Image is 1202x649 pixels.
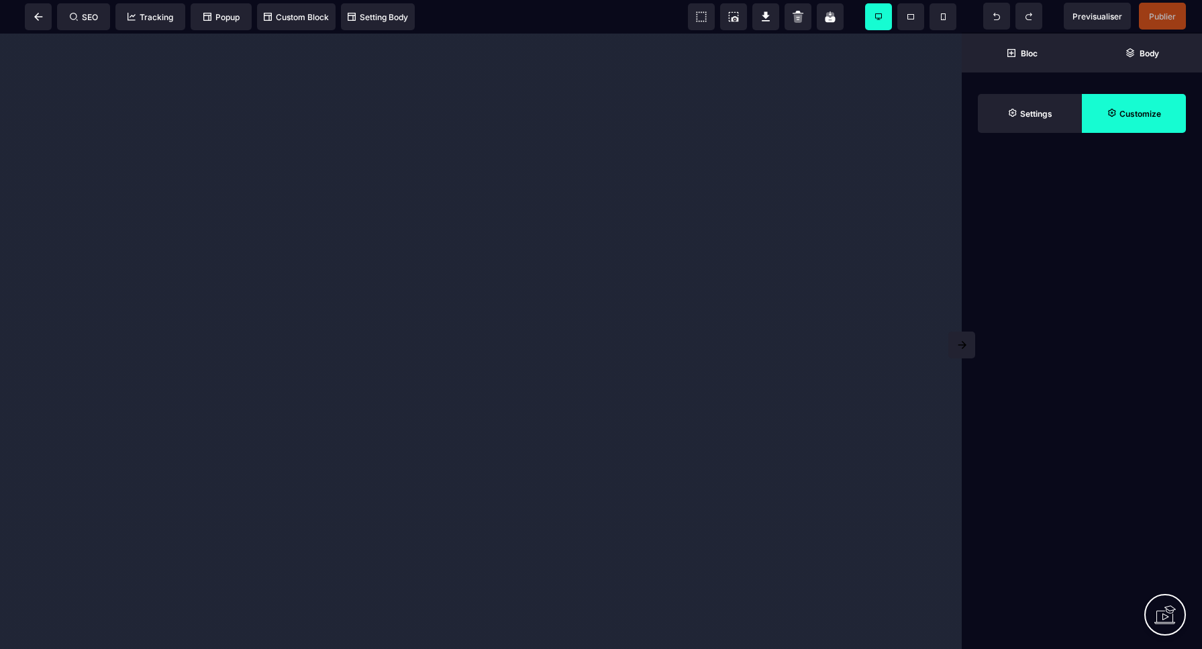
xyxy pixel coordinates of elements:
strong: Bloc [1021,48,1038,58]
span: Setting Body [348,12,408,22]
span: View components [688,3,715,30]
span: Open Layer Manager [1082,34,1202,72]
span: SEO [70,12,98,22]
span: Screenshot [720,3,747,30]
span: Publier [1149,11,1176,21]
strong: Body [1140,48,1159,58]
span: Previsualiser [1072,11,1122,21]
span: Settings [978,94,1082,133]
span: Open Style Manager [1082,94,1186,133]
strong: Customize [1119,109,1161,119]
span: Open Blocks [962,34,1082,72]
span: Custom Block [264,12,329,22]
strong: Settings [1020,109,1052,119]
span: Popup [203,12,240,22]
span: Tracking [128,12,173,22]
span: Preview [1064,3,1131,30]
